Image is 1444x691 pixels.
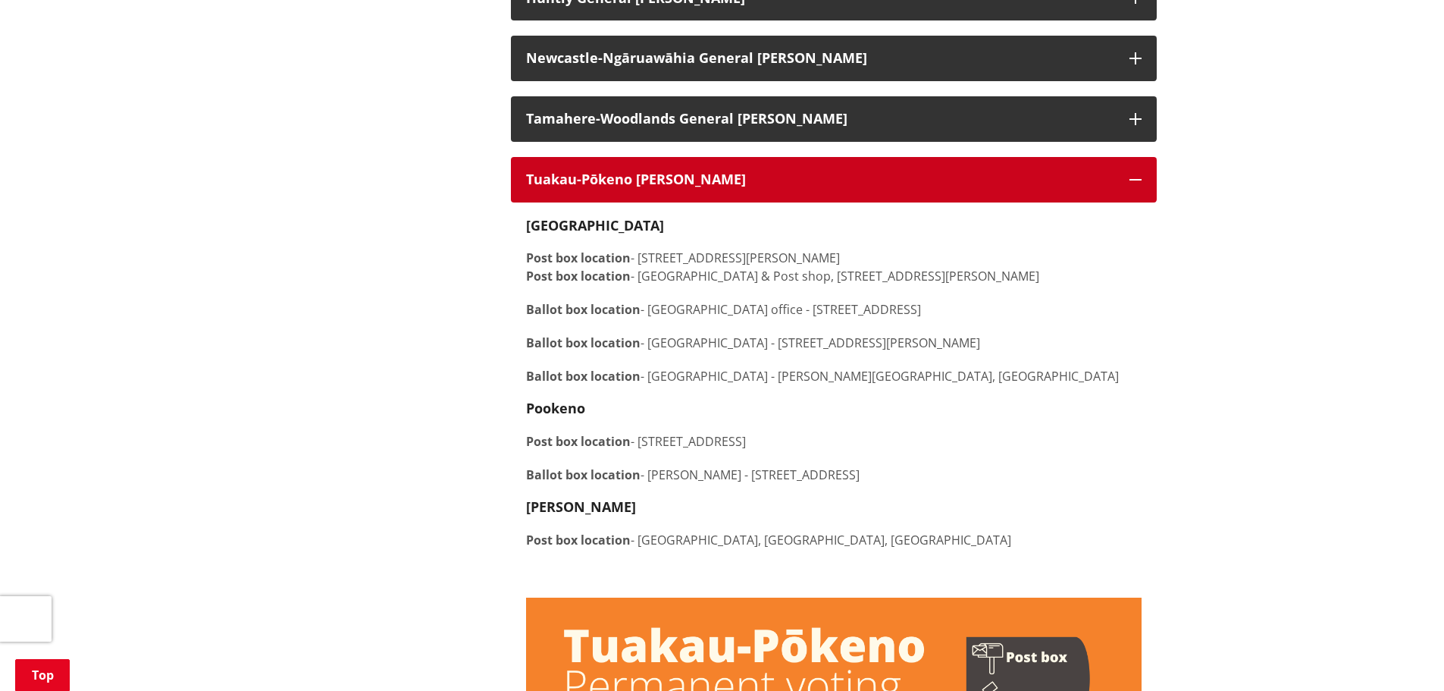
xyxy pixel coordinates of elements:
[526,368,641,385] strong: Ballot box location
[15,659,70,691] a: Top
[526,301,641,318] strong: Ballot box location
[526,250,631,266] strong: Post box location
[526,367,1142,385] p: - [GEOGRAPHIC_DATA] - [PERSON_NAME][GEOGRAPHIC_DATA], [GEOGRAPHIC_DATA]
[511,157,1157,203] button: Tuakau-Pōkeno [PERSON_NAME]
[526,498,636,516] strong: [PERSON_NAME]
[526,172,1114,187] h3: Tuakau-Pōkeno [PERSON_NAME]
[526,216,664,234] strong: [GEOGRAPHIC_DATA]
[526,432,1142,451] p: - [STREET_ADDRESS]
[526,249,1142,285] p: - [STREET_ADDRESS][PERSON_NAME] - [GEOGRAPHIC_DATA] & Post shop, [STREET_ADDRESS][PERSON_NAME]
[526,300,1142,319] p: - [GEOGRAPHIC_DATA] office - [STREET_ADDRESS]
[526,49,867,67] strong: Newcastle-Ngāruawāhia General [PERSON_NAME]
[526,531,1142,549] p: - [GEOGRAPHIC_DATA], [GEOGRAPHIC_DATA], [GEOGRAPHIC_DATA]
[526,334,1142,352] p: - [GEOGRAPHIC_DATA] - [STREET_ADDRESS][PERSON_NAME]
[526,532,631,548] strong: Post box location
[1374,627,1429,682] iframe: Messenger Launcher
[526,268,631,284] strong: Post box location
[526,466,1142,484] p: - [PERSON_NAME] - [STREET_ADDRESS]
[526,109,847,127] strong: Tamahere-Woodlands General [PERSON_NAME]
[526,335,641,351] strong: Ballot box location
[511,36,1157,81] button: Newcastle-Ngāruawāhia General [PERSON_NAME]
[526,399,585,417] strong: Pookeno
[526,466,641,483] strong: Ballot box location
[526,433,631,450] strong: Post box location
[511,96,1157,142] button: Tamahere-Woodlands General [PERSON_NAME]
